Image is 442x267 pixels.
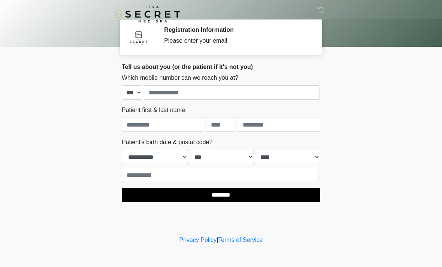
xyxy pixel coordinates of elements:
[114,6,180,22] img: It's A Secret Med Spa Logo
[217,237,218,243] a: |
[179,237,217,243] a: Privacy Policy
[127,26,150,49] img: Agent Avatar
[164,36,309,45] div: Please enter your email
[122,106,187,115] label: Patient first & last name:
[218,237,263,243] a: Terms of Service
[122,73,238,82] label: Which mobile number can we reach you at?
[122,138,212,147] label: Patient's birth date & postal code?
[164,26,309,33] h2: Registration Information
[122,63,320,70] h2: Tell us about you (or the patient if it's not you)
